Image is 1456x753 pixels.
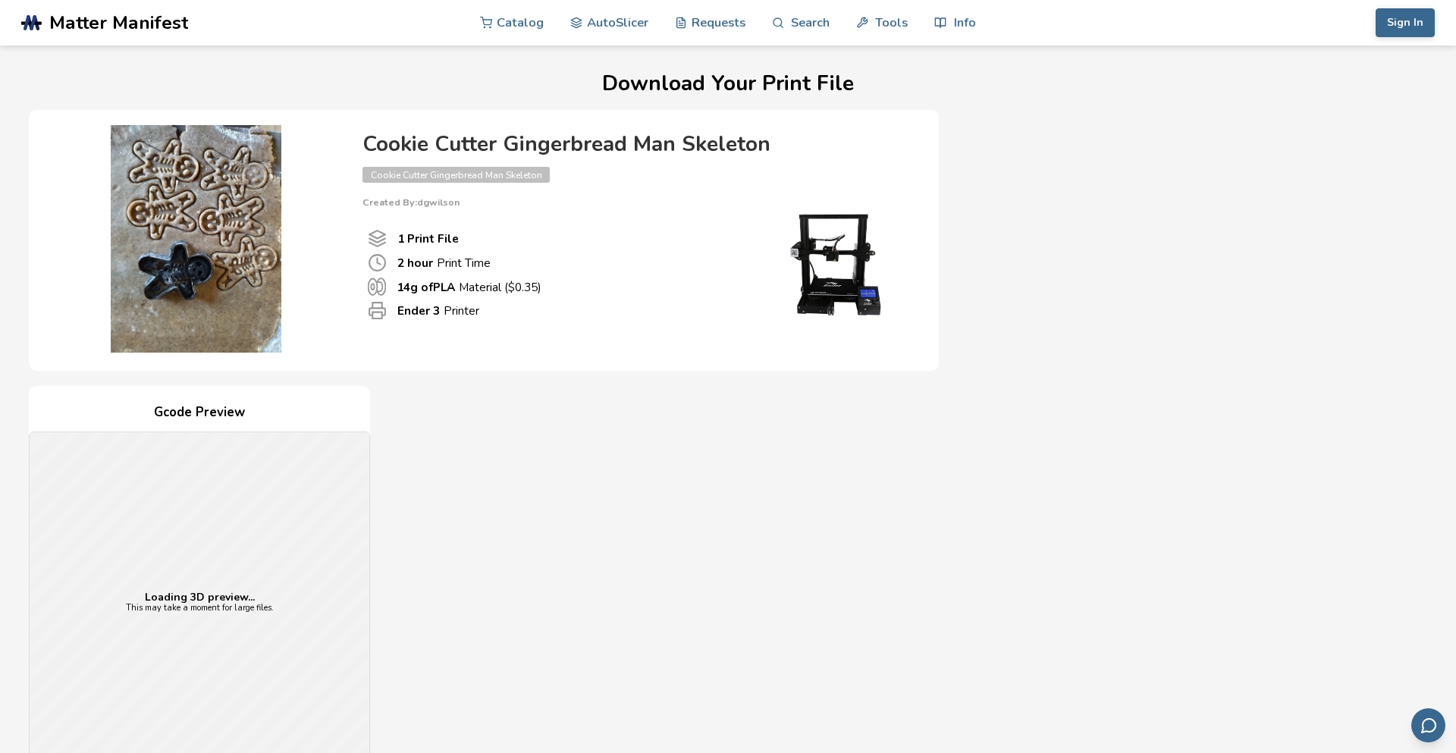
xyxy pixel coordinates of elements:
[29,401,370,425] h4: Gcode Preview
[368,229,387,248] span: Number Of Print files
[397,255,433,271] b: 2 hour
[368,278,386,296] span: Material Used
[362,133,908,156] h4: Cookie Cutter Gingerbread Man Skeleton
[126,591,274,604] p: Loading 3D preview...
[368,301,387,320] span: Printer
[126,604,274,613] p: This may take a moment for large files.
[1376,8,1435,37] button: Sign In
[49,12,188,33] span: Matter Manifest
[397,279,541,295] p: Material ($ 0.35 )
[397,255,491,271] p: Print Time
[44,125,347,353] img: Product
[757,208,908,322] img: Printer
[397,303,440,318] b: Ender 3
[362,167,550,183] span: Cookie Cutter Gingerbread Man Skeleton
[362,197,908,208] p: Created By: dgwilson
[397,279,455,295] b: 14 g of PLA
[368,253,387,272] span: Print Time
[397,231,459,246] b: 1 Print File
[397,303,479,318] p: Printer
[1411,708,1445,742] button: Send feedback via email
[29,72,1426,96] h1: Download Your Print File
